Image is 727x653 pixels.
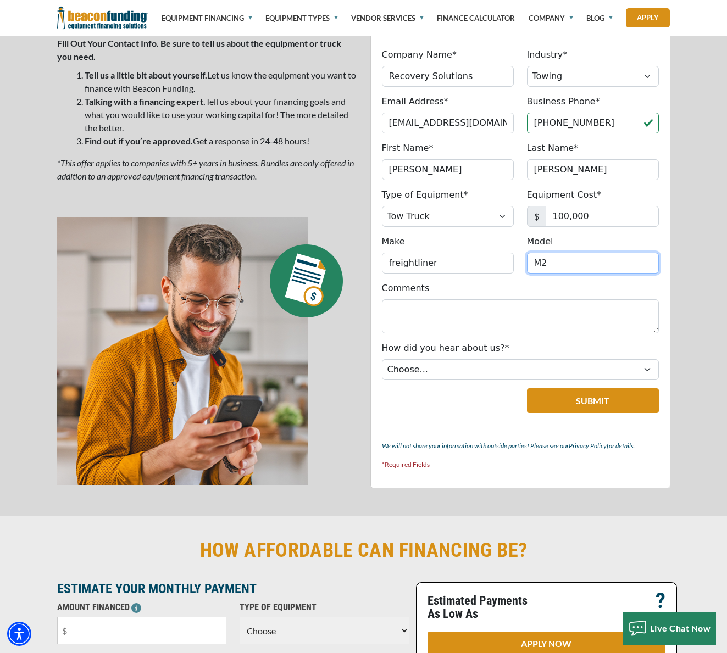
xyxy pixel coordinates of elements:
[85,96,206,107] strong: Talking with a financing expert.
[85,69,357,95] li: Let us know the equipment you want to finance with Beacon Funding.
[656,594,665,607] p: ?
[57,582,409,595] p: ESTIMATE YOUR MONTHLY PAYMENT
[85,95,357,135] li: Tell us about your financing goals and what you would like to use your working capital for! The m...
[382,95,448,108] label: Email Address*
[57,158,354,181] em: *This offer applies to companies with 5+ years in business. Bundles are only offered in addition ...
[57,38,341,62] strong: Fill Out Your Contact Info. Be sure to tell us about the equipment or truck you need.
[382,235,405,248] label: Make
[527,48,568,62] label: Industry*
[57,601,227,614] p: AMOUNT FINANCED
[382,388,515,422] iframe: reCAPTCHA
[428,594,540,621] p: Estimated Payments As Low As
[382,188,468,202] label: Type of Equipment*
[57,617,227,644] input: $
[382,282,430,295] label: Comments
[527,388,659,413] button: Submit
[382,342,509,355] label: How did you hear about us?*
[85,136,193,146] strong: Find out if you’re approved.
[569,442,607,450] a: Privacy Policy
[527,206,546,227] span: $
[527,95,600,108] label: Business Phone*
[57,207,343,485] img: Man happy on phone
[650,623,711,633] span: Live Chat Now
[527,188,602,202] label: Equipment Cost*
[382,159,514,180] input: John
[382,66,514,87] input: Beacon Funding
[546,206,659,227] input: 50,000
[527,142,579,155] label: Last Name*
[7,622,31,646] div: Accessibility Menu
[57,538,670,563] h2: HOW AFFORDABLE CAN FINANCING BE?
[626,8,670,27] a: Apply
[527,159,659,180] input: Doe
[382,439,659,453] p: We will not share your information with outside parties! Please see our for details.
[527,113,659,133] input: (555) 555-5555
[382,142,434,155] label: First Name*
[382,113,514,133] input: jdoe@gmail.com
[85,135,357,148] li: Get a response in 24-48 hours!
[527,235,553,248] label: Model
[382,48,457,62] label: Company Name*
[240,601,409,614] p: TYPE OF EQUIPMENT
[623,612,717,645] button: Live Chat Now
[382,458,659,471] p: *Required Fields
[85,70,207,80] strong: Tell us a little bit about yourself.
